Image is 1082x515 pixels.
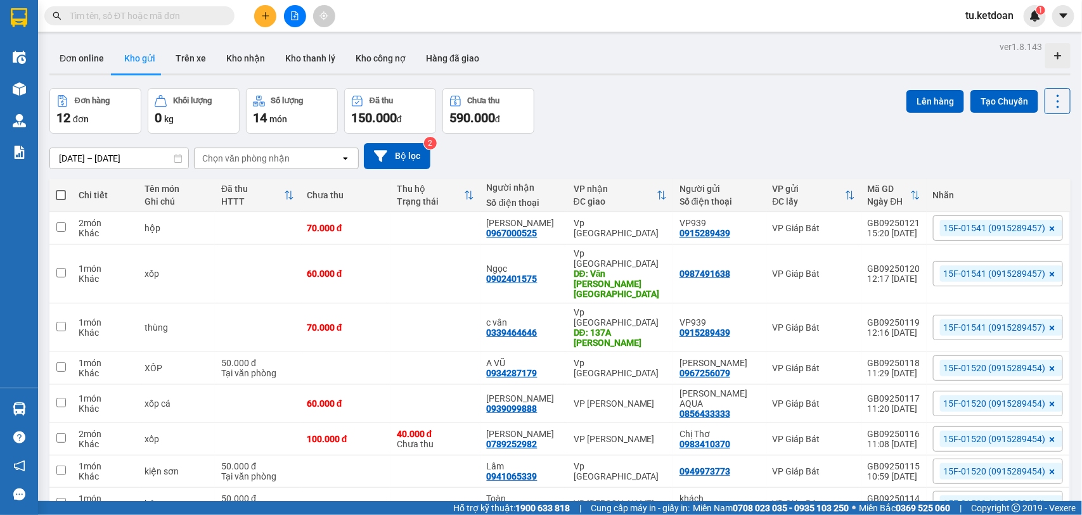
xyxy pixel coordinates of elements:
span: 15F-01541 (0915289457) [944,322,1046,333]
div: 1 món [79,493,132,504]
div: GB09250121 [868,218,920,228]
th: Toggle SortBy [215,179,300,212]
div: VP939 [679,317,760,327]
div: 0856433333 [679,409,730,419]
div: 2 món [79,218,132,228]
div: Khác [79,368,132,378]
div: Đơn hàng [75,96,110,105]
div: 0789252982 [487,439,538,449]
div: 0967000525 [487,228,538,238]
div: GB09250118 [868,358,920,368]
div: DĐ: Văn Phòng Hải Hà [574,269,667,299]
button: Đã thu150.000đ [344,88,436,134]
button: Tạo Chuyến [970,90,1038,113]
span: 15F-01520 (0915289454) [944,433,1046,445]
div: GB09250114 [868,493,920,504]
div: Đàm Thanh AQUA [679,388,760,409]
span: 15F-01541 (0915289457) [944,268,1046,279]
div: 0941065339 [487,471,538,481]
div: thùng [145,322,209,333]
div: Khác [79,404,132,414]
div: Ngày ĐH [868,196,910,207]
div: 10:59 [DATE] [868,471,920,481]
span: 15F-01541 (0915289457) [944,222,1046,234]
div: 0915289439 [679,228,730,238]
div: Khác [79,228,132,238]
span: 150.000 [351,110,397,125]
span: 19003239 [67,48,101,58]
span: Kết Đoàn [51,7,116,23]
div: Tên món [145,184,209,194]
div: VP Giáp Bát [773,322,855,333]
div: A VŨ [487,358,561,368]
div: 0949973773 [679,466,730,476]
div: Số lượng [271,96,304,105]
div: 50.000 đ [221,493,294,504]
img: warehouse-icon [13,51,26,64]
div: Vp [GEOGRAPHIC_DATA] [574,461,667,481]
input: Select a date range. [50,148,188,168]
div: Số điện thoại [487,198,561,208]
span: 15F-01541 (0915289457) [40,60,127,70]
span: message [13,488,25,500]
div: VP Giáp Bát [773,363,855,373]
span: copyright [1012,504,1021,512]
span: 15F-01520 (0915289454) [944,398,1046,409]
div: 0902401575 [487,274,538,284]
span: đ [397,114,402,124]
div: Chưa thu [397,429,474,449]
button: plus [254,5,276,27]
div: Đã thu [370,96,393,105]
span: 15F-01520 (0915289454) [944,498,1046,509]
div: khách [679,493,760,504]
sup: 2 [424,137,437,149]
button: Số lượng14món [246,88,338,134]
span: Cung cấp máy in - giấy in: [591,501,690,515]
div: Trần Hùng [487,429,561,439]
div: 50.000 đ [221,358,294,368]
div: 1 món [79,358,132,368]
div: VP gửi [773,184,845,194]
div: Chưa thu [468,96,500,105]
strong: 1900 633 818 [515,503,570,513]
img: warehouse-icon [13,114,26,127]
button: file-add [284,5,306,27]
div: hộp [145,223,209,233]
div: Chưa thu [307,190,384,200]
div: VP Giáp Bát [773,269,855,279]
div: VP [PERSON_NAME] [574,434,667,444]
div: GB09250119 [868,317,920,327]
button: Bộ lọc [364,143,430,169]
span: đ [495,114,500,124]
span: 14 [253,110,267,125]
div: Chị Thơ [679,429,760,439]
img: warehouse-icon [13,402,26,416]
span: notification [13,460,25,472]
div: VP nhận [574,184,657,194]
div: GB09250120 [868,264,920,274]
span: món [269,114,287,124]
div: VP Giáp Bát [773,434,855,444]
div: Khác [79,471,132,481]
th: Toggle SortBy [766,179,861,212]
strong: PHIẾU GỬI HÀNG [52,72,116,99]
button: Khối lượng0kg [148,88,240,134]
span: Số 939 Giải Phóng (Đối diện Ga Giáp Bát) [41,26,127,46]
div: VP Giáp Bát [773,466,855,476]
div: 1 món [79,461,132,471]
button: Kho nhận [216,43,275,73]
span: aim [319,11,328,20]
button: aim [313,5,335,27]
img: icon-new-feature [1029,10,1041,22]
img: solution-icon [13,146,26,159]
div: 60.000 đ [307,398,384,409]
div: Khác [79,327,132,338]
img: logo-vxr [11,8,27,27]
button: Chưa thu590.000đ [442,88,534,134]
div: Người nhận [487,182,561,193]
span: 12 [56,110,70,125]
img: logo [6,30,38,76]
div: 0987491638 [679,269,730,279]
div: 40.000 đ [397,429,474,439]
button: Đơn hàng12đơn [49,88,141,134]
